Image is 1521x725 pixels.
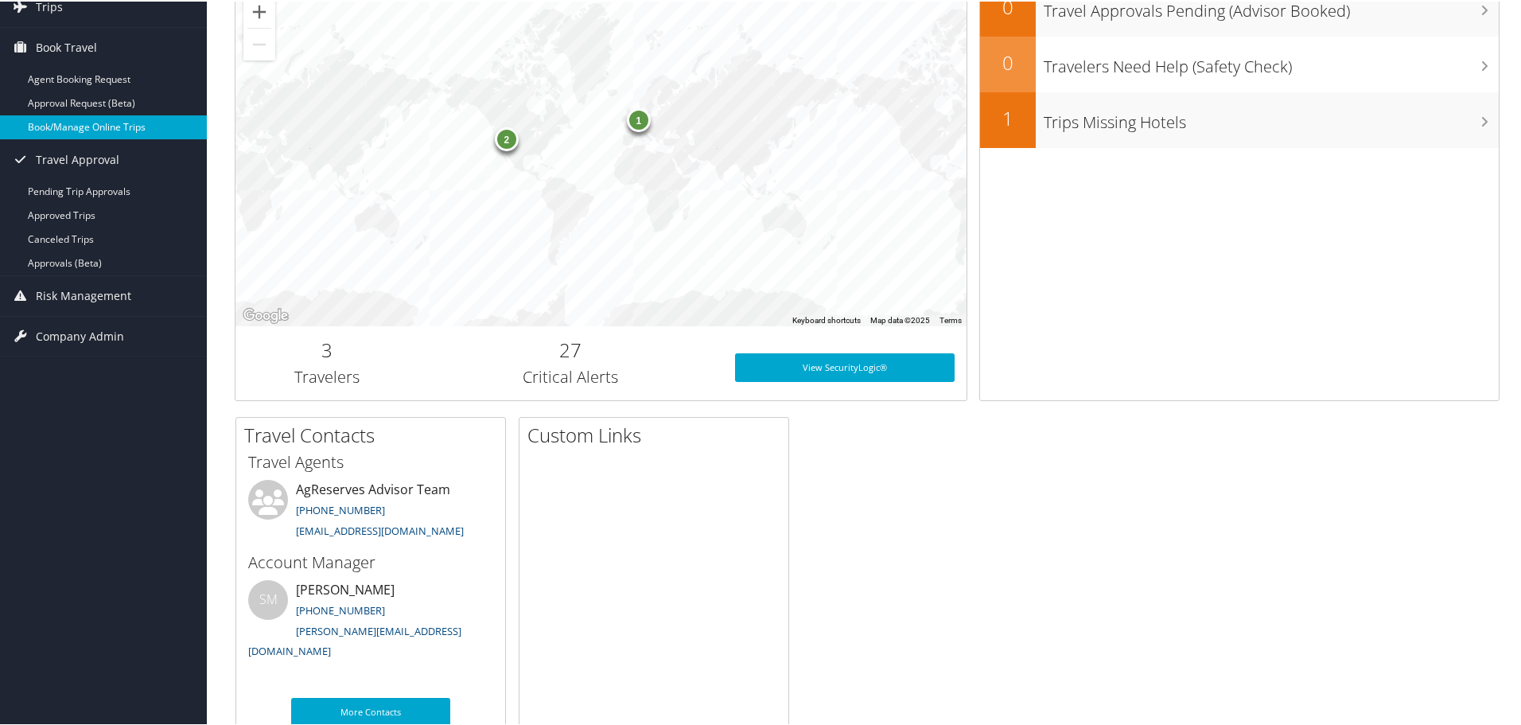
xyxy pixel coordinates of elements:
a: Open this area in Google Maps (opens a new window) [239,304,292,325]
a: 0Travelers Need Help (Safety Check) [980,35,1499,91]
a: [PHONE_NUMBER] [296,602,385,616]
h2: Travel Contacts [244,420,505,447]
h3: Account Manager [248,550,493,572]
a: Terms (opens in new tab) [939,314,962,323]
h2: 1 [980,103,1036,131]
span: Book Travel [36,26,97,66]
li: AgReserves Advisor Team [240,478,501,544]
h3: Trips Missing Hotels [1044,102,1499,132]
span: Travel Approval [36,138,119,178]
h2: 3 [247,335,407,362]
div: 1 [626,107,650,131]
div: 2 [494,127,518,150]
h3: Critical Alerts [430,364,711,387]
a: 1Trips Missing Hotels [980,91,1499,146]
button: Keyboard shortcuts [792,314,861,325]
h2: 27 [430,335,711,362]
span: Risk Management [36,275,131,314]
h2: 0 [980,48,1036,75]
a: [PERSON_NAME][EMAIL_ADDRESS][DOMAIN_NAME] [248,622,461,657]
a: More Contacts [291,696,450,725]
h2: Custom Links [527,420,788,447]
h3: Travel Agents [248,450,493,472]
img: Google [239,304,292,325]
li: [PERSON_NAME] [240,579,501,664]
h3: Travelers [247,364,407,387]
span: Map data ©2025 [870,314,930,323]
a: View SecurityLogic® [735,352,955,380]
a: [EMAIL_ADDRESS][DOMAIN_NAME] [296,522,464,536]
span: Company Admin [36,315,124,355]
a: [PHONE_NUMBER] [296,501,385,516]
div: SM [248,579,288,618]
button: Zoom out [243,27,275,59]
h3: Travelers Need Help (Safety Check) [1044,46,1499,76]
